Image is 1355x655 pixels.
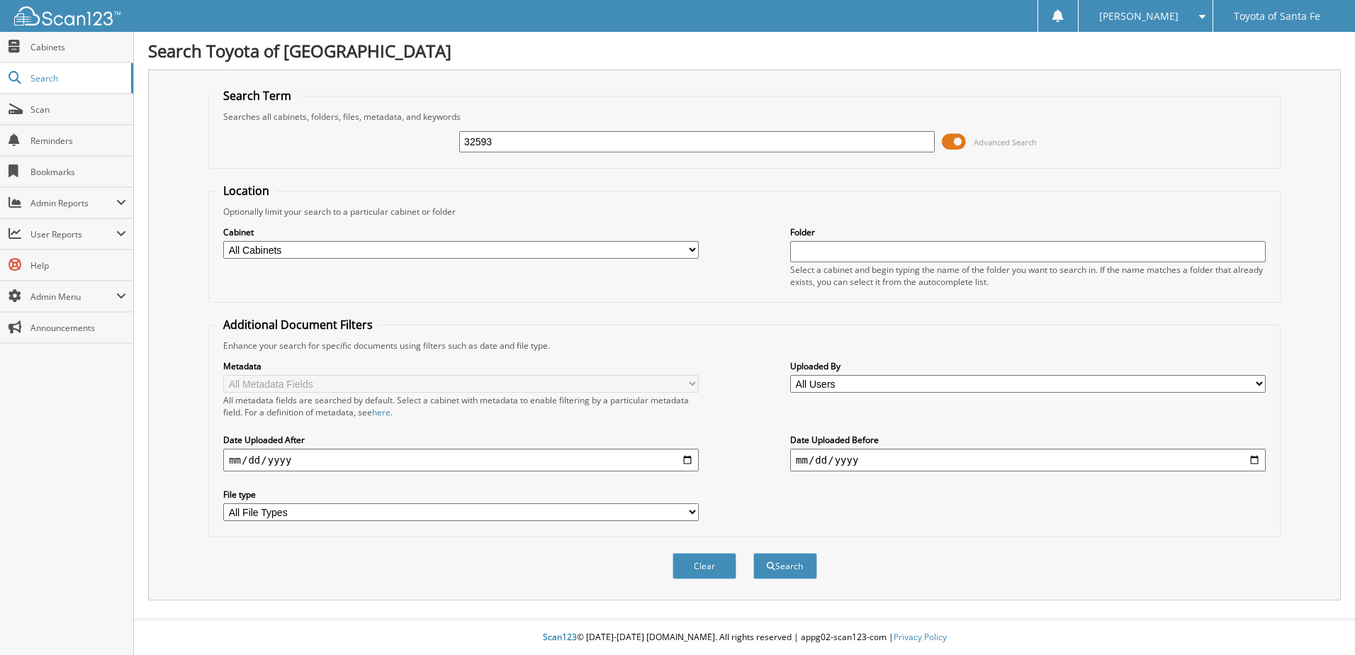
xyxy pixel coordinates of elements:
[216,317,380,332] legend: Additional Document Filters
[790,226,1266,238] label: Folder
[1284,587,1355,655] iframe: Chat Widget
[148,39,1341,62] h1: Search Toyota of [GEOGRAPHIC_DATA]
[790,434,1266,446] label: Date Uploaded Before
[30,197,116,209] span: Admin Reports
[753,553,817,579] button: Search
[223,394,699,418] div: All metadata fields are searched by default. Select a cabinet with metadata to enable filtering b...
[223,360,699,372] label: Metadata
[223,226,699,238] label: Cabinet
[30,291,116,303] span: Admin Menu
[216,340,1273,352] div: Enhance your search for specific documents using filters such as date and file type.
[223,488,699,500] label: File type
[30,322,126,334] span: Announcements
[30,72,124,84] span: Search
[543,631,577,643] span: Scan123
[30,259,126,271] span: Help
[223,449,699,471] input: start
[30,41,126,53] span: Cabinets
[216,206,1273,218] div: Optionally limit your search to a particular cabinet or folder
[30,135,126,147] span: Reminders
[30,103,126,116] span: Scan
[790,264,1266,288] div: Select a cabinet and begin typing the name of the folder you want to search in. If the name match...
[30,166,126,178] span: Bookmarks
[974,137,1037,147] span: Advanced Search
[223,434,699,446] label: Date Uploaded After
[790,360,1266,372] label: Uploaded By
[134,620,1355,655] div: © [DATE]-[DATE] [DOMAIN_NAME]. All rights reserved | appg02-scan123-com |
[372,406,390,418] a: here
[216,111,1273,123] div: Searches all cabinets, folders, files, metadata, and keywords
[894,631,947,643] a: Privacy Policy
[790,449,1266,471] input: end
[216,88,298,103] legend: Search Term
[30,228,116,240] span: User Reports
[14,6,120,26] img: scan123-logo-white.svg
[673,553,736,579] button: Clear
[1099,12,1179,21] span: [PERSON_NAME]
[1234,12,1320,21] span: Toyota of Santa Fe
[216,183,276,198] legend: Location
